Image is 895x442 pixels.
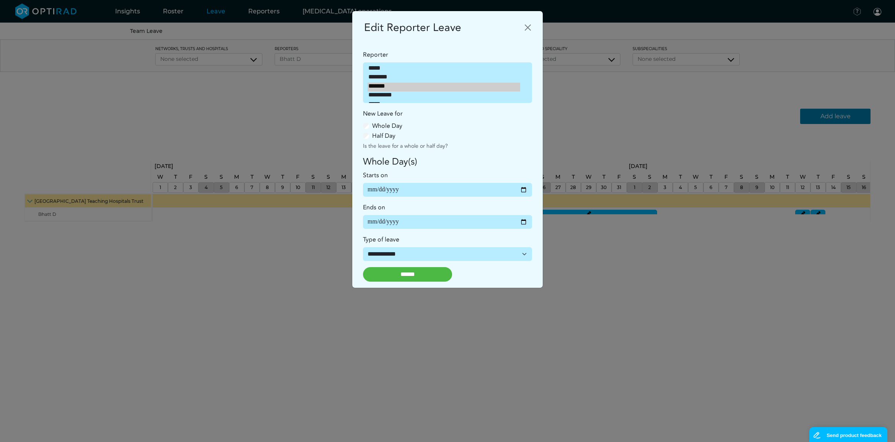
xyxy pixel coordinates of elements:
label: Whole Day [372,121,402,130]
button: Close [522,21,534,34]
small: Is the leave for a whole or half day? [363,142,448,150]
label: New Leave for [363,109,403,118]
label: Type of leave [363,235,399,244]
h4: Whole Day(s) [358,157,537,168]
label: Half Day [372,131,395,140]
label: Starts on [363,171,388,180]
h5: Edit Reporter Leave [364,20,461,36]
label: Reporter [363,50,388,59]
label: Ends on [363,203,385,212]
